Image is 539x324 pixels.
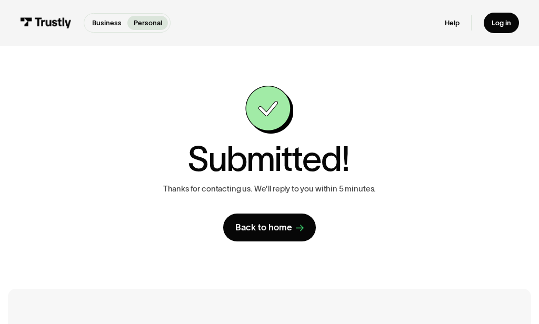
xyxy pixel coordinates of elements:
[223,214,316,241] a: Back to home
[235,221,292,233] div: Back to home
[163,184,376,194] p: Thanks for contacting us. We’ll reply to you within 5 minutes.
[86,16,128,30] a: Business
[187,141,349,176] h1: Submitted!
[127,16,168,30] a: Personal
[20,17,72,28] img: Trustly Logo
[492,18,511,27] div: Log in
[484,13,519,34] a: Log in
[134,18,162,28] p: Personal
[92,18,122,28] p: Business
[445,18,460,27] a: Help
